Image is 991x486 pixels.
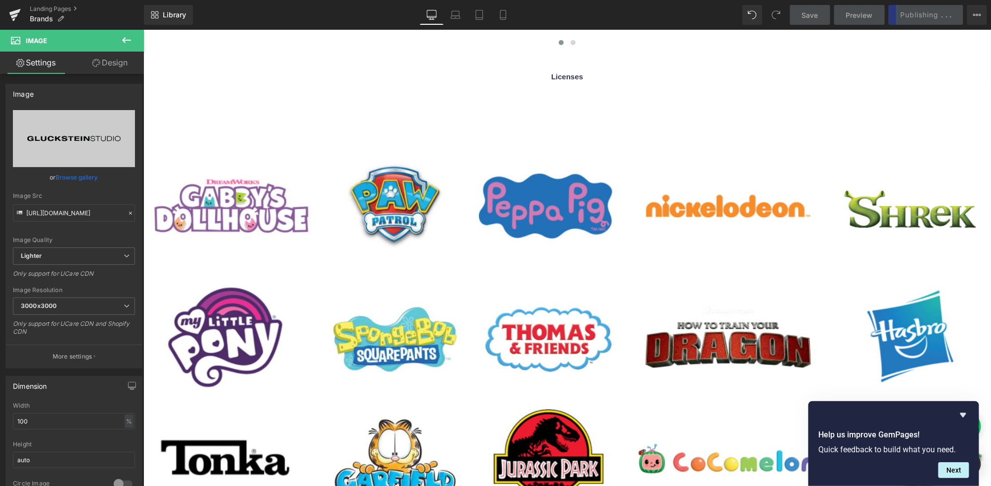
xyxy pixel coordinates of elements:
span: Library [163,10,186,19]
h2: Help us improve GemPages! [818,429,969,441]
div: or [13,172,135,182]
a: Preview [834,5,885,25]
div: Image [13,84,34,98]
div: Width [13,402,135,409]
b: Lighter [21,252,42,259]
div: Image Resolution [13,287,135,294]
a: Tablet [467,5,491,25]
b: 3000x3000 [21,302,57,309]
a: Browse gallery [56,169,98,186]
span: Brands [30,15,53,23]
p: Quick feedback to build what you need. [818,445,969,454]
strong: Licenses [408,43,440,51]
a: Landing Pages [30,5,144,13]
a: New Library [144,5,193,25]
button: Hide survey [957,409,969,421]
span: Save [802,10,818,20]
button: More [967,5,987,25]
input: auto [13,413,135,429]
div: Only support for UCare CDN and Shopify CDN [13,320,135,342]
button: More settings [6,345,142,368]
a: Desktop [420,5,444,25]
span: Preview [846,10,873,20]
span: Image [26,37,47,45]
input: Link [13,204,135,222]
input: auto [13,452,135,468]
button: Next question [938,462,969,478]
div: % [125,415,133,428]
button: Redo [766,5,786,25]
a: Design [74,52,146,74]
a: Laptop [444,5,467,25]
div: Height [13,441,135,448]
div: Dimension [13,376,47,390]
div: Image Quality [13,237,135,243]
p: More settings [53,352,92,361]
div: Only support for UCare CDN [13,270,135,284]
div: Image Src [13,192,135,199]
a: Mobile [491,5,515,25]
div: Help us improve GemPages! [818,409,969,478]
button: Undo [742,5,762,25]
